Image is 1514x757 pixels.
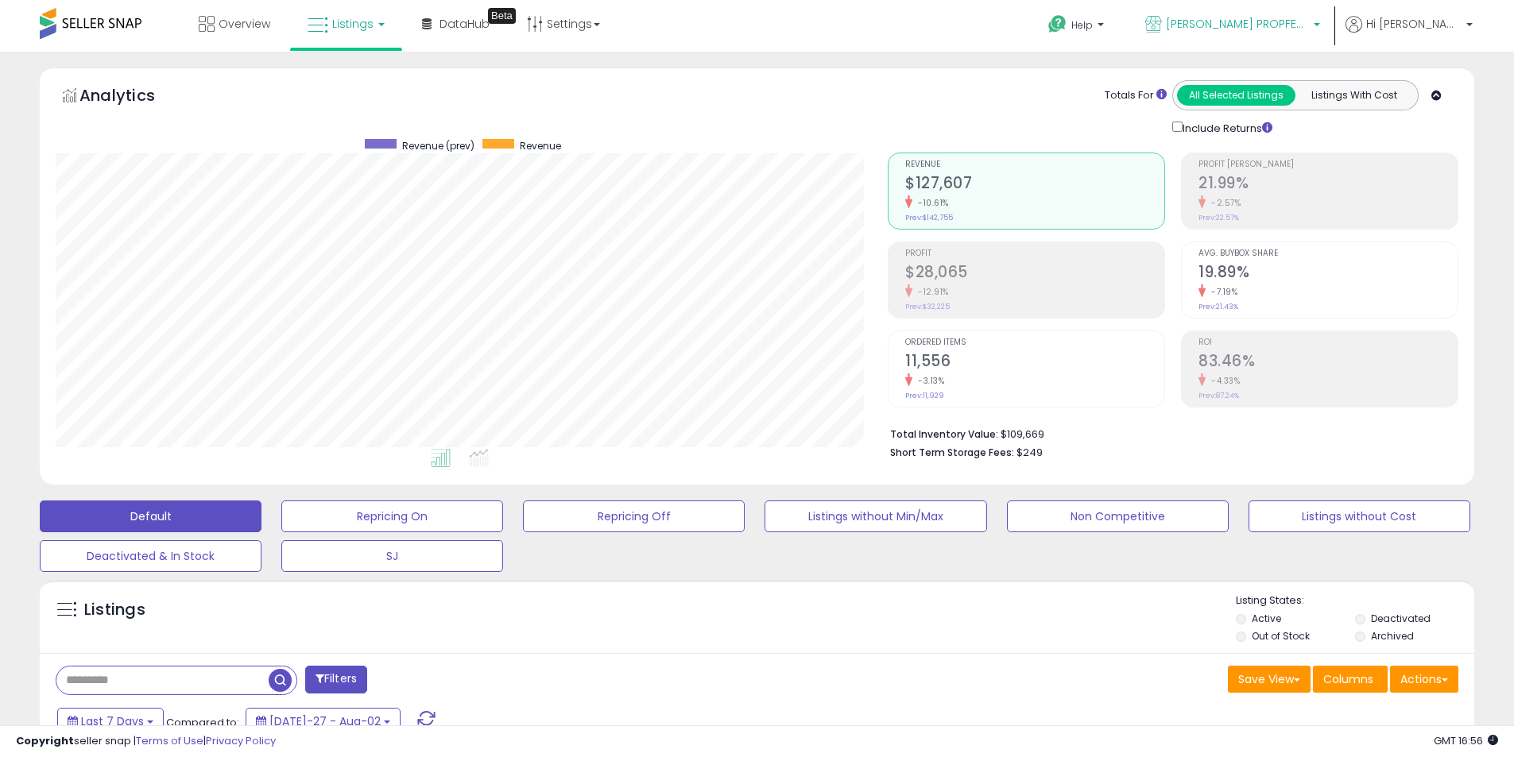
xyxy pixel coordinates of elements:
[1206,286,1237,298] small: -7.19%
[1252,612,1281,625] label: Active
[1371,629,1414,643] label: Archived
[890,446,1014,459] b: Short Term Storage Fees:
[16,734,276,749] div: seller snap | |
[905,249,1164,258] span: Profit
[905,263,1164,284] h2: $28,065
[57,708,164,735] button: Last 7 Days
[1198,338,1458,347] span: ROI
[1198,352,1458,373] h2: 83.46%
[1346,16,1473,52] a: Hi [PERSON_NAME]
[402,139,474,153] span: Revenue (prev)
[1007,500,1229,532] button: Non Competitive
[520,139,561,153] span: Revenue
[40,540,261,572] button: Deactivated & In Stock
[166,715,239,730] span: Compared to:
[1177,85,1295,106] button: All Selected Listings
[765,500,986,532] button: Listings without Min/Max
[281,500,503,532] button: Repricing On
[1105,88,1167,103] div: Totals For
[890,423,1446,442] li: $109,669
[912,286,949,298] small: -12.91%
[1390,666,1458,693] button: Actions
[1071,18,1093,32] span: Help
[1016,445,1043,460] span: $249
[1249,500,1470,532] button: Listings without Cost
[905,391,944,400] small: Prev: 11,929
[40,500,261,532] button: Default
[246,708,401,735] button: [DATE]-27 - Aug-02
[488,8,516,24] div: Tooltip anchor
[439,16,490,32] span: DataHub
[281,540,503,572] button: SJ
[1198,174,1458,195] h2: 21.99%
[1366,16,1462,32] span: Hi [PERSON_NAME]
[905,160,1164,169] span: Revenue
[1313,666,1388,693] button: Columns
[1295,85,1413,106] button: Listings With Cost
[1198,213,1239,222] small: Prev: 22.57%
[912,375,944,387] small: -3.13%
[136,733,203,748] a: Terms of Use
[81,713,144,729] span: Last 7 Days
[905,174,1164,195] h2: $127,607
[1166,16,1309,32] span: [PERSON_NAME] PROPFESSIONAL
[1160,118,1291,137] div: Include Returns
[1323,671,1373,687] span: Columns
[305,666,367,693] button: Filters
[1206,197,1241,209] small: -2.57%
[912,197,949,209] small: -10.61%
[890,427,998,441] b: Total Inventory Value:
[1198,160,1458,169] span: Profit [PERSON_NAME]
[206,733,276,748] a: Privacy Policy
[905,338,1164,347] span: Ordered Items
[1252,629,1310,643] label: Out of Stock
[84,599,145,621] h5: Listings
[1198,263,1458,284] h2: 19.89%
[16,733,74,748] strong: Copyright
[219,16,270,32] span: Overview
[1371,612,1431,625] label: Deactivated
[1198,249,1458,258] span: Avg. Buybox Share
[1047,14,1067,34] i: Get Help
[1198,391,1239,400] small: Prev: 87.24%
[1206,375,1240,387] small: -4.33%
[1036,2,1120,52] a: Help
[1198,302,1238,311] small: Prev: 21.43%
[332,16,374,32] span: Listings
[1236,593,1474,608] p: Listing States:
[79,84,186,110] h5: Analytics
[1228,666,1311,693] button: Save View
[905,213,953,222] small: Prev: $142,755
[523,500,745,532] button: Repricing Off
[269,713,381,729] span: [DATE]-27 - Aug-02
[905,302,950,311] small: Prev: $32,225
[905,352,1164,373] h2: 11,556
[1434,733,1498,748] span: 2025-08-10 16:56 GMT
